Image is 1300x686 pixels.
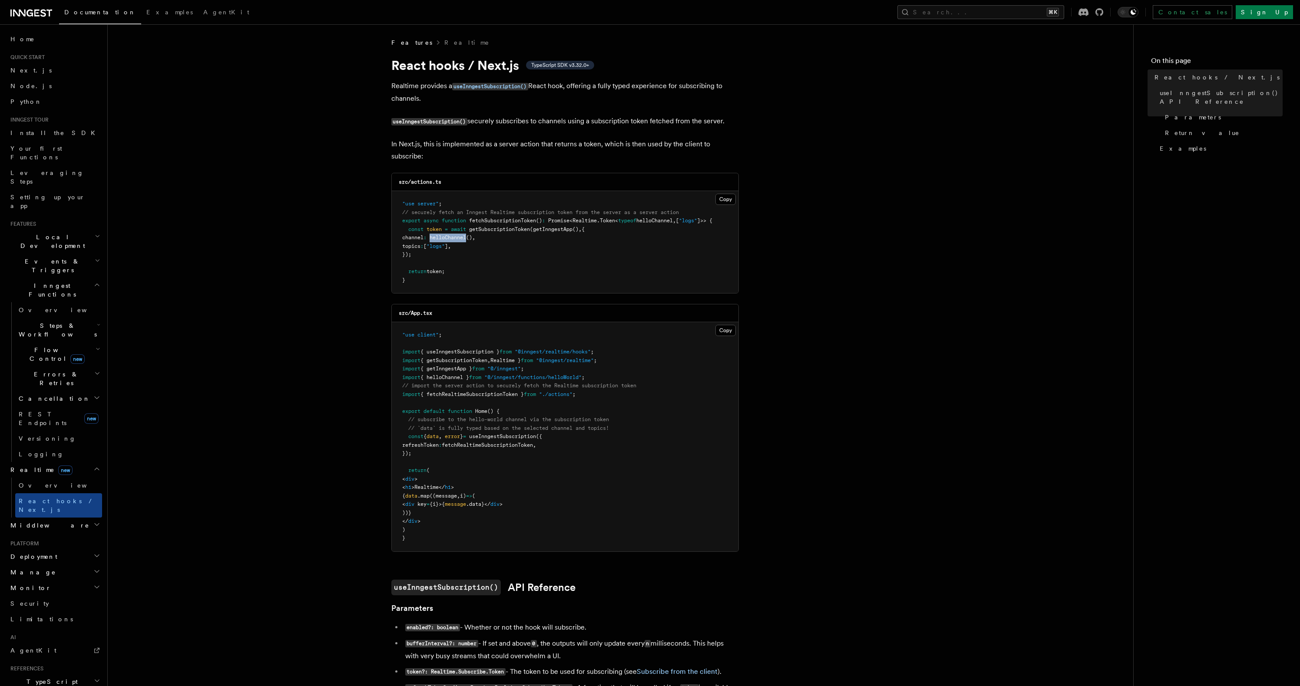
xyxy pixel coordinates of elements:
span: "logs" [679,218,697,224]
button: Steps & Workflows [15,318,102,342]
span: : [423,234,427,241]
a: Security [7,596,102,611]
a: Overview [15,302,102,318]
span: }); [402,251,411,257]
span: function [448,408,472,414]
code: bufferInterval?: number [405,640,478,647]
span: import [402,349,420,355]
span: ; [439,201,442,207]
span: // securely fetch an Inngest Realtime subscription token from the server as a server action [402,209,679,215]
span: data [427,433,439,439]
span: < [402,484,405,490]
span: Local Development [7,233,95,250]
span: Python [10,98,42,105]
span: Quick start [7,54,45,61]
span: Realtime } [490,357,521,363]
span: "logs" [427,243,445,249]
span: < [402,476,405,482]
span: = [463,433,466,439]
a: Parameters [1161,109,1283,125]
a: Your first Functions [7,141,102,165]
button: Middleware [7,518,102,533]
span: { [582,226,585,232]
span: } [402,277,405,283]
span: new [58,465,73,475]
span: import [402,366,420,372]
span: from [521,357,533,363]
span: Parameters [1165,113,1221,122]
span: < [402,501,405,507]
span: from [499,349,512,355]
a: AgentKit [198,3,255,23]
div: Inngest Functions [7,302,102,462]
span: Install the SDK [10,129,100,136]
span: ( [530,226,533,232]
span: useInngestSubscription() API Reference [1160,89,1283,106]
span: typeof [618,218,636,224]
span: ( [472,493,475,499]
a: AgentKit [7,643,102,658]
kbd: ⌘K [1047,8,1059,16]
li: - Whether or not the hook will subscribe. [403,621,739,634]
span: ]>> { [697,218,712,224]
span: : [542,218,545,224]
code: src/actions.ts [399,179,441,185]
span: // subscribe to the hello-world channel via the subscription token [408,416,609,422]
span: Overview [19,482,108,489]
code: n [645,640,651,647]
span: Home [475,408,487,414]
a: Logging [15,446,102,462]
button: Manage [7,564,102,580]
button: Flow Controlnew [15,342,102,366]
span: Realtime [7,465,73,474]
span: TypeScript SDK v3.32.0+ [531,62,589,69]
span: div [405,501,414,507]
a: React hooks / Next.js [15,493,102,518]
li: - If set and above , the outputs will only update every milliseconds. This helps with very busy s... [403,637,739,662]
span: Next.js [10,67,52,74]
span: : [420,243,423,249]
li: - The token to be used for subscribing (see ). [403,666,739,678]
span: // import the server action to securely fetch the Realtime subscription token [402,383,636,389]
span: , [439,433,442,439]
span: ((message [430,493,457,499]
span: message [445,501,466,507]
span: // `data` is fully typed based on the selected channel and topics! [408,425,609,431]
span: { [423,433,427,439]
span: Overview [19,307,108,313]
span: { [402,493,405,499]
span: } [402,535,405,541]
a: Return value [1161,125,1283,141]
span: AgentKit [10,647,56,654]
a: useInngestSubscription() API Reference [1156,85,1283,109]
span: new [70,354,85,364]
span: = [445,226,448,232]
span: = [427,501,430,507]
span: Node.js [10,82,52,89]
span: , [533,442,536,448]
span: "use client" [402,332,439,338]
span: error [445,433,460,439]
span: "@/inngest" [487,366,521,372]
span: Home [10,35,35,43]
a: Python [7,94,102,109]
span: Token [600,218,615,224]
a: Documentation [59,3,141,24]
span: () [536,218,542,224]
span: Your first Functions [10,145,62,161]
a: useInngestSubscription()API Reference [391,580,576,595]
span: .map [417,493,430,499]
span: }); [402,450,411,456]
span: Steps & Workflows [15,321,97,339]
span: "@inngest/realtime" [536,357,594,363]
span: REST Endpoints [19,411,66,426]
span: < [615,218,618,224]
a: React hooks / Next.js [1151,69,1283,85]
span: div [405,476,414,482]
span: Inngest Functions [7,281,94,299]
span: getSubscriptionToken [469,226,530,232]
span: "@inngest/realtime/hooks" [515,349,591,355]
span: Cancellation [15,394,90,403]
a: useInngestSubscription() [452,82,528,90]
span: ; [594,357,597,363]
